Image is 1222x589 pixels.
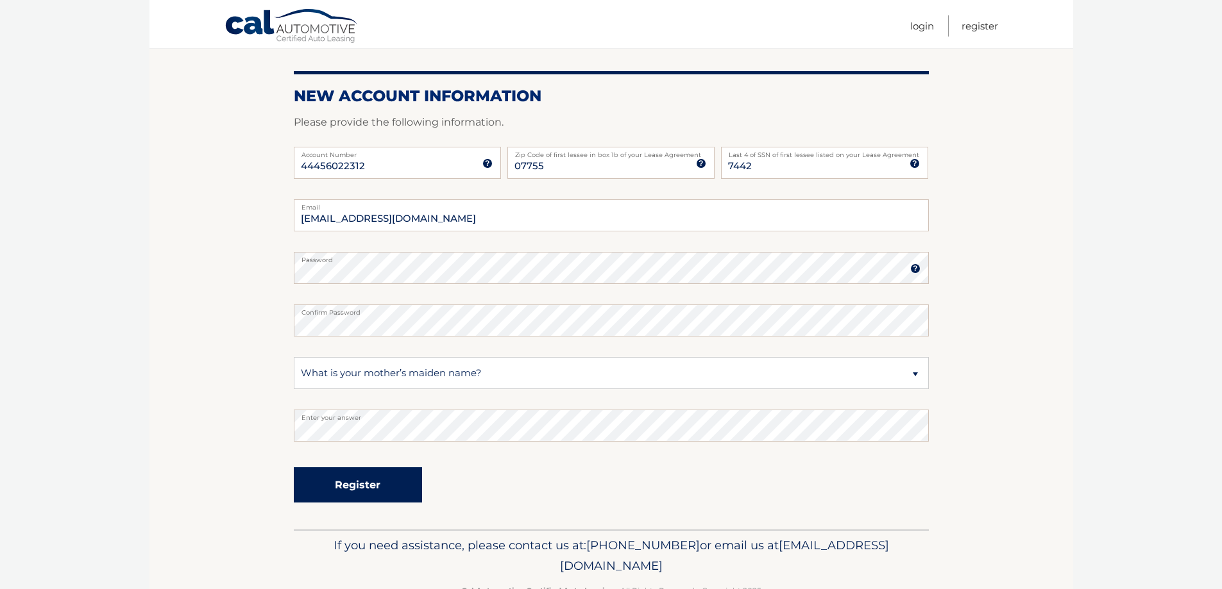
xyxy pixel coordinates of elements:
[507,147,715,157] label: Zip Code of first lessee in box 1b of your Lease Agreement
[507,147,715,179] input: Zip Code
[302,535,921,576] p: If you need assistance, please contact us at: or email us at
[294,199,929,210] label: Email
[225,8,359,46] a: Cal Automotive
[721,147,928,179] input: SSN or EIN (last 4 digits only)
[910,263,921,274] img: tooltip.svg
[482,158,493,169] img: tooltip.svg
[294,252,929,262] label: Password
[696,158,706,169] img: tooltip.svg
[294,410,929,420] label: Enter your answer
[294,87,929,106] h2: New Account Information
[560,538,889,573] span: [EMAIL_ADDRESS][DOMAIN_NAME]
[586,538,700,552] span: [PHONE_NUMBER]
[910,15,934,37] a: Login
[721,147,928,157] label: Last 4 of SSN of first lessee listed on your Lease Agreement
[294,113,929,131] p: Please provide the following information.
[294,147,501,179] input: Account Number
[962,15,998,37] a: Register
[294,147,501,157] label: Account Number
[294,304,929,315] label: Confirm Password
[294,467,422,502] button: Register
[294,199,929,231] input: Email
[910,158,920,169] img: tooltip.svg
